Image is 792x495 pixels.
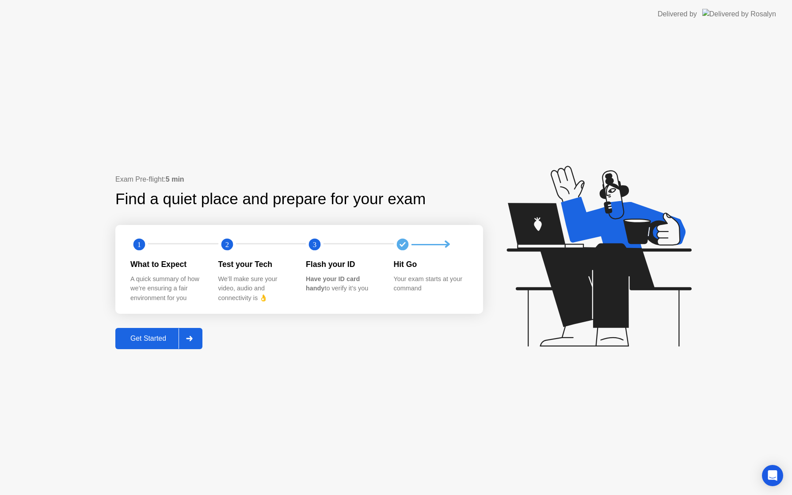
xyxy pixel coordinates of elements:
[115,328,202,349] button: Get Started
[115,187,427,211] div: Find a quiet place and prepare for your exam
[702,9,776,19] img: Delivered by Rosalyn
[306,259,380,270] div: Flash your ID
[118,335,179,343] div: Get Started
[306,275,360,292] b: Have your ID card handy
[394,259,468,270] div: Hit Go
[218,274,292,303] div: We’ll make sure your video, audio and connectivity is 👌
[225,240,228,249] text: 2
[218,259,292,270] div: Test your Tech
[166,175,184,183] b: 5 min
[658,9,697,19] div: Delivered by
[137,240,141,249] text: 1
[115,174,483,185] div: Exam Pre-flight:
[130,259,204,270] div: What to Expect
[762,465,783,486] div: Open Intercom Messenger
[313,240,316,249] text: 3
[394,274,468,293] div: Your exam starts at your command
[306,274,380,293] div: to verify it’s you
[130,274,204,303] div: A quick summary of how we’re ensuring a fair environment for you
